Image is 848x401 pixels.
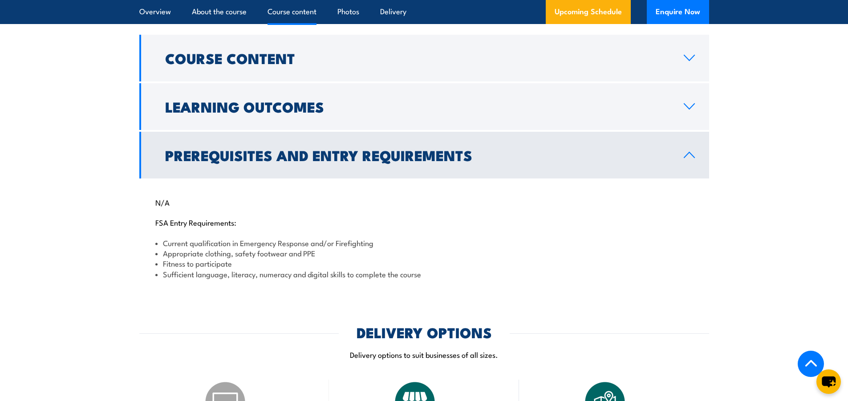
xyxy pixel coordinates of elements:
[139,83,709,130] a: Learning Outcomes
[155,238,693,248] li: Current qualification in Emergency Response and/or Firefighting
[155,258,693,268] li: Fitness to participate
[816,369,841,394] button: chat-button
[165,100,669,113] h2: Learning Outcomes
[155,218,693,227] p: FSA Entry Requirements:
[357,326,492,338] h2: DELIVERY OPTIONS
[155,269,693,279] li: Sufficient language, literacy, numeracy and digital skills to complete the course
[155,248,693,258] li: Appropriate clothing, safety footwear and PPE
[139,35,709,81] a: Course Content
[165,52,669,64] h2: Course Content
[165,149,669,161] h2: Prerequisites and Entry Requirements
[139,132,709,178] a: Prerequisites and Entry Requirements
[155,198,693,207] p: N/A
[139,349,709,360] p: Delivery options to suit businesses of all sizes.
